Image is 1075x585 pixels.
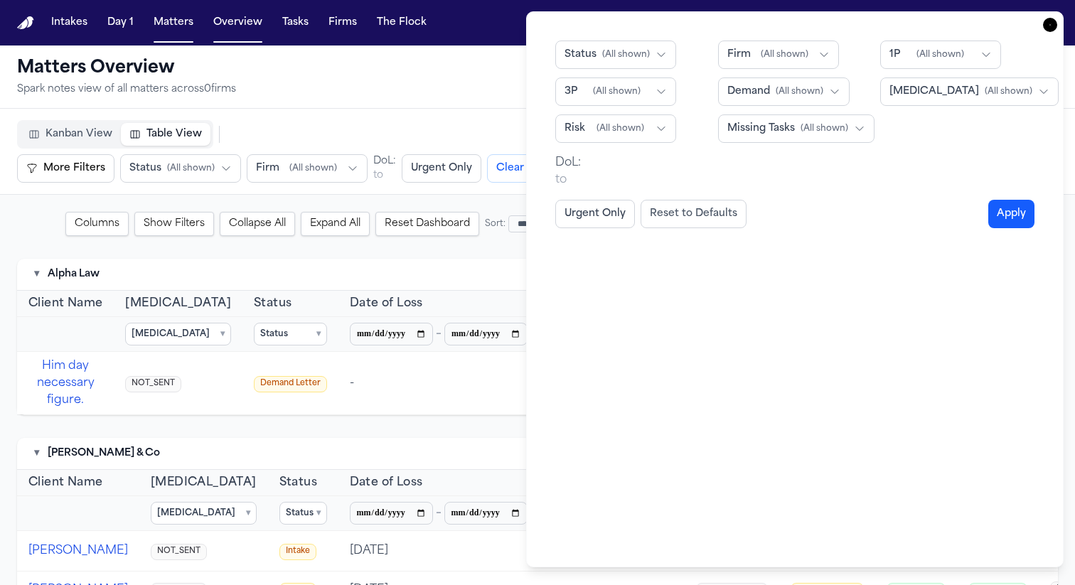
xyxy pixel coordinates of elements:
[289,163,337,174] span: ( All shown )
[985,86,1032,97] span: ( All shown )
[718,41,839,69] button: Firm(All shown)
[254,295,292,312] button: Status
[436,505,442,522] span: –
[565,85,577,99] span: 3P
[148,10,199,36] button: Matters
[555,114,676,143] button: Risk(All shown)
[718,114,875,143] button: Missing Tasks(All shown)
[373,154,396,168] legend: DoL:
[988,200,1034,228] button: Apply
[125,295,231,312] button: [MEDICAL_DATA]
[485,218,506,230] span: Sort:
[254,376,327,392] span: Demand Letter
[402,154,481,183] button: Urgent Only
[17,16,34,30] img: Finch Logo
[28,358,102,409] button: Him day necessary figure.
[46,127,112,141] span: Kanban View
[727,48,751,62] span: Firm
[279,544,316,560] span: Intake
[889,85,979,99] span: [MEDICAL_DATA]
[555,171,567,188] span: to
[48,267,100,281] span: Alpha Law
[121,123,210,146] button: Table View
[338,352,539,415] td: -
[436,326,442,343] span: –
[316,328,321,340] span: ▾
[565,48,597,62] span: Status
[125,323,231,345] button: [MEDICAL_DATA] ▾
[151,544,207,560] span: NOT_SENT
[776,86,823,97] span: ( All shown )
[34,267,39,281] button: Toggle firm section
[889,48,900,62] span: 1P
[256,161,279,176] span: Firm
[301,212,370,236] button: Expand All
[17,16,34,30] a: Home
[125,376,181,392] span: NOT_SENT
[316,508,321,519] span: ▾
[323,10,363,36] button: Firms
[555,154,581,171] legend: DoL:
[120,154,241,183] button: Status(All shown)
[801,123,848,134] span: ( All shown )
[34,446,39,461] button: Toggle firm section
[338,531,539,571] td: [DATE]
[48,446,160,461] span: [PERSON_NAME] & Co
[65,212,129,236] button: Columns
[151,502,257,525] button: [MEDICAL_DATA] ▾
[371,10,432,36] button: The Flock
[761,49,808,60] span: ( All shown )
[555,77,676,106] button: 3P(All shown)
[508,215,598,232] select: Sort
[17,154,114,183] button: More Filters
[151,474,257,491] button: [MEDICAL_DATA]
[727,122,795,136] span: Missing Tasks
[279,474,317,491] button: Status
[602,49,650,60] span: ( All shown )
[220,328,225,340] span: ▾
[555,200,635,228] button: Urgent Only
[350,295,423,312] button: Date of Loss
[279,502,327,525] button: Status ▾
[17,82,236,97] p: Spark notes view of all matters across 0 firm s
[167,163,215,174] span: ( All shown )
[375,212,479,236] button: Reset Dashboard
[487,154,550,183] button: Clear All
[28,474,102,491] button: Client Name
[718,77,850,106] button: Demand(All shown)
[28,542,128,559] button: [PERSON_NAME]
[102,10,139,36] button: Day 1
[641,200,747,228] button: Reset to Defaults
[277,10,314,36] button: Tasks
[246,508,250,519] span: ▾
[28,295,102,312] button: Client Name
[880,77,1059,106] button: [MEDICAL_DATA](All shown)
[146,127,202,141] span: Table View
[350,474,423,491] button: Date of Loss
[565,122,585,136] span: Risk
[593,86,641,97] span: ( All shown )
[17,57,236,80] h1: Matters Overview
[597,123,644,134] span: ( All shown )
[20,123,121,146] button: Kanban View
[247,154,368,183] button: Firm(All shown)
[208,10,268,36] button: Overview
[46,10,93,36] button: Intakes
[916,49,964,60] span: ( All shown )
[727,85,770,99] span: Demand
[555,41,676,69] button: Status(All shown)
